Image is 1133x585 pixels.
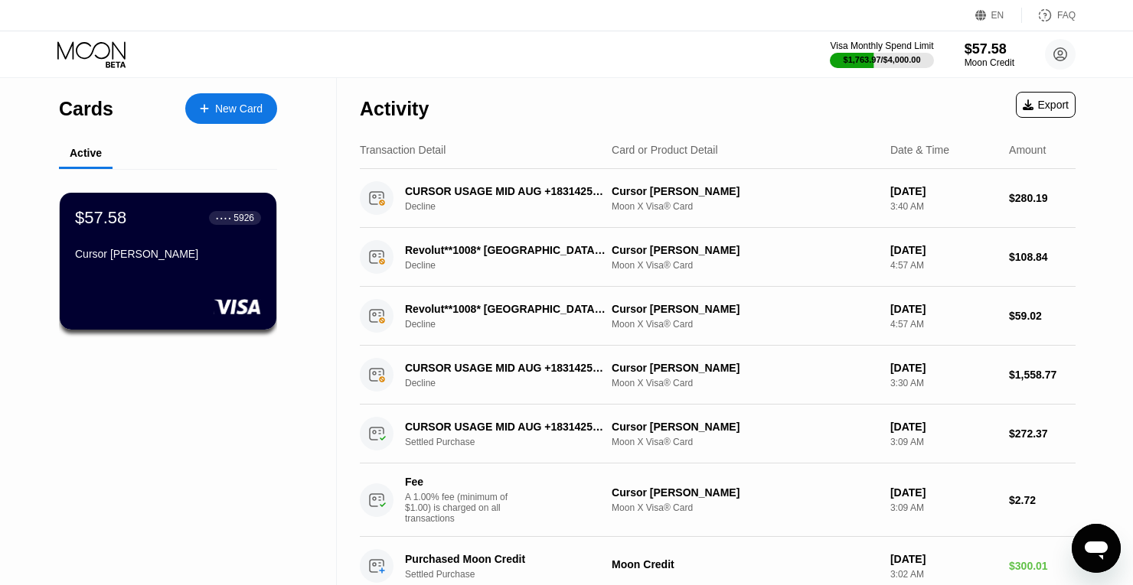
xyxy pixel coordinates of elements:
[612,319,878,330] div: Moon X Visa® Card
[405,260,621,271] div: Decline
[612,502,878,513] div: Moon X Visa® Card
[360,287,1076,346] div: Revolut**1008* [GEOGRAPHIC_DATA] FRDeclineCursor [PERSON_NAME]Moon X Visa® Card[DATE]4:57 AM$59.02
[405,185,606,197] div: CURSOR USAGE MID AUG +18314259504 US
[216,216,231,220] div: ● ● ● ●
[1072,524,1121,573] iframe: Bouton de lancement de la fenêtre de messagerie
[890,378,997,388] div: 3:30 AM
[890,569,997,580] div: 3:02 AM
[612,486,878,499] div: Cursor [PERSON_NAME]
[405,378,621,388] div: Decline
[890,319,997,330] div: 4:57 AM
[405,303,606,315] div: Revolut**1008* [GEOGRAPHIC_DATA] FR
[612,362,878,374] div: Cursor [PERSON_NAME]
[890,185,997,197] div: [DATE]
[405,437,621,447] div: Settled Purchase
[75,208,126,228] div: $57.58
[405,569,621,580] div: Settled Purchase
[1022,8,1076,23] div: FAQ
[890,553,997,565] div: [DATE]
[360,98,429,120] div: Activity
[360,228,1076,287] div: Revolut**1008* [GEOGRAPHIC_DATA] FRDeclineCursor [PERSON_NAME]Moon X Visa® Card[DATE]4:57 AM$108.84
[965,41,1014,68] div: $57.58Moon Credit
[1009,192,1076,204] div: $280.19
[59,98,113,120] div: Cards
[890,421,997,433] div: [DATE]
[70,147,102,159] div: Active
[1009,494,1076,506] div: $2.72
[1009,369,1076,381] div: $1,558.77
[612,144,718,156] div: Card or Product Detail
[890,362,997,374] div: [DATE]
[890,201,997,212] div: 3:40 AM
[1009,560,1076,572] div: $300.01
[612,378,878,388] div: Moon X Visa® Card
[1016,92,1076,118] div: Export
[1009,310,1076,322] div: $59.02
[890,437,997,447] div: 3:09 AM
[360,346,1076,405] div: CURSOR USAGE MID AUG +18314259504 USDeclineCursor [PERSON_NAME]Moon X Visa® Card[DATE]3:30 AM$1,5...
[844,55,921,64] div: $1,763.97 / $4,000.00
[405,421,606,433] div: CURSOR USAGE MID AUG +18314259504 US
[890,303,997,315] div: [DATE]
[360,463,1076,537] div: FeeA 1.00% fee (minimum of $1.00) is charged on all transactionsCursor [PERSON_NAME]Moon X Visa® ...
[405,362,606,374] div: CURSOR USAGE MID AUG +18314259504 US
[185,93,277,124] div: New Card
[830,41,933,68] div: Visa Monthly Spend Limit$1,763.97/$4,000.00
[890,502,997,513] div: 3:09 AM
[75,248,261,260] div: Cursor [PERSON_NAME]
[612,185,878,197] div: Cursor [PERSON_NAME]
[612,437,878,447] div: Moon X Visa® Card
[360,144,446,156] div: Transaction Detail
[830,41,933,51] div: Visa Monthly Spend Limit
[405,476,512,488] div: Fee
[405,201,621,212] div: Decline
[612,260,878,271] div: Moon X Visa® Card
[1057,10,1076,21] div: FAQ
[612,244,878,256] div: Cursor [PERSON_NAME]
[890,486,997,499] div: [DATE]
[991,10,1004,21] div: EN
[405,553,606,565] div: Purchased Moon Credit
[1009,251,1076,263] div: $108.84
[612,558,878,570] div: Moon Credit
[405,244,606,256] div: Revolut**1008* [GEOGRAPHIC_DATA] FR
[612,303,878,315] div: Cursor [PERSON_NAME]
[233,213,254,223] div: 5926
[890,244,997,256] div: [DATE]
[360,405,1076,463] div: CURSOR USAGE MID AUG +18314259504 USSettled PurchaseCursor [PERSON_NAME]Moon X Visa® Card[DATE]3:...
[612,421,878,433] div: Cursor [PERSON_NAME]
[975,8,1022,23] div: EN
[1023,99,1069,111] div: Export
[965,57,1014,68] div: Moon Credit
[215,102,263,115] div: New Card
[612,201,878,212] div: Moon X Visa® Card
[1009,144,1046,156] div: Amount
[890,260,997,271] div: 4:57 AM
[60,193,276,330] div: $57.58● ● ● ●5926Cursor [PERSON_NAME]
[405,492,520,524] div: A 1.00% fee (minimum of $1.00) is charged on all transactions
[405,319,621,330] div: Decline
[965,41,1014,57] div: $57.58
[890,144,949,156] div: Date & Time
[360,169,1076,228] div: CURSOR USAGE MID AUG +18314259504 USDeclineCursor [PERSON_NAME]Moon X Visa® Card[DATE]3:40 AM$280.19
[1009,427,1076,440] div: $272.37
